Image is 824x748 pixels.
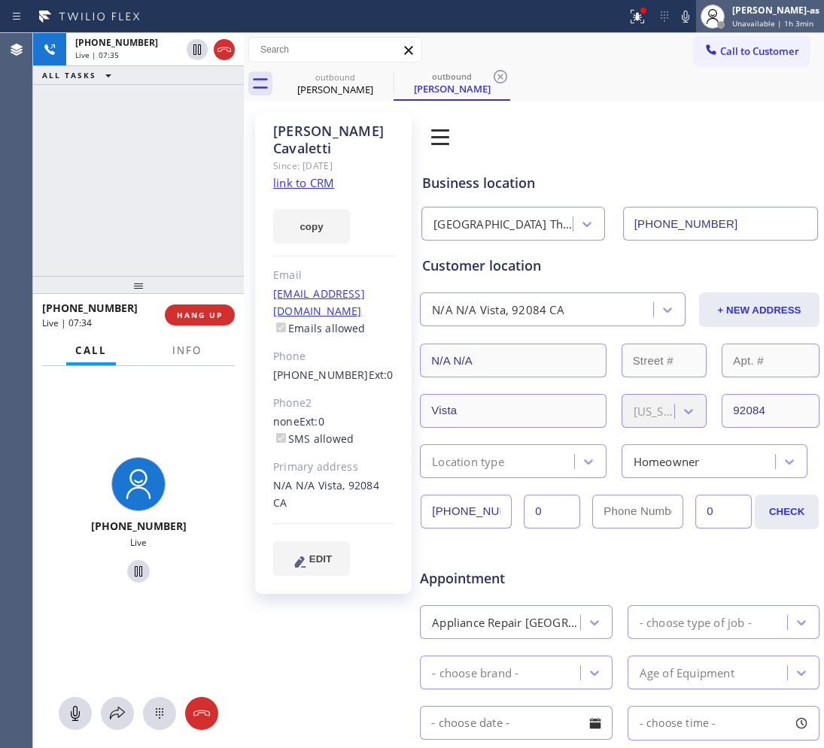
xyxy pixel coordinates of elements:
button: + NEW ADDRESS [699,292,819,327]
div: Primary address [273,459,394,476]
span: Live | 07:34 [42,316,92,329]
span: Info [172,344,202,357]
div: Business location [422,173,817,193]
input: Phone Number [623,207,818,241]
span: Unavailable | 1h 3min [732,18,813,29]
span: Call [75,344,107,357]
div: [PERSON_NAME] [278,83,392,96]
div: none [273,413,394,448]
span: - choose time - [640,716,716,730]
div: outbound [395,71,509,82]
div: - choose brand - [432,664,518,681]
button: Info [163,336,211,365]
button: ALL TASKS [33,66,126,84]
div: Since: [DATE] [273,157,394,174]
label: SMS allowed [273,432,354,446]
a: [EMAIL_ADDRESS][DOMAIN_NAME] [273,286,365,318]
a: link to CRM [273,175,334,190]
span: [PHONE_NUMBER] [75,36,158,49]
button: copy [273,209,350,244]
div: [PERSON_NAME]-as [732,4,819,17]
input: - choose date - [420,706,612,740]
button: CHECK [755,495,819,529]
input: Apt. # [722,344,819,377]
input: Address [420,344,606,377]
div: [PERSON_NAME] Cavaletti [273,123,394,157]
span: [PHONE_NUMBER] [42,301,138,315]
div: Lorenzo Cavaletti [278,67,392,101]
input: Phone Number 2 [592,495,683,528]
div: Customer location [422,256,817,276]
div: Phone [273,348,394,365]
a: [PHONE_NUMBER] [273,368,369,382]
button: Hang up [185,697,218,730]
span: EDIT [309,553,332,565]
span: Live [130,536,147,549]
input: Street # [622,344,707,377]
div: outbound [278,71,392,83]
div: Phone2 [273,395,394,412]
button: Hold Customer [127,560,150,583]
span: ALL TASKS [42,70,96,80]
input: ZIP [722,394,819,428]
div: [GEOGRAPHIC_DATA] Thermador Appliance Repair [433,216,573,233]
button: Call [66,336,116,365]
div: Email [273,267,394,284]
input: Phone Number [421,495,512,528]
div: Age of Equipment [640,664,734,681]
input: Ext. [524,495,580,528]
input: City [420,394,606,428]
div: Appliance Repair [GEOGRAPHIC_DATA] [432,613,581,631]
div: Location type [432,453,504,470]
div: N/A N/A Vista, 92084 CA [432,301,564,319]
span: HANG UP [177,310,223,320]
input: Emails allowed [276,323,286,332]
button: Hang up [214,39,235,60]
span: [PHONE_NUMBER] [91,519,187,533]
input: Search [249,38,421,62]
span: Ext: 0 [299,414,324,429]
span: Appointment [420,568,551,589]
button: HANG UP [165,304,235,326]
div: Homeowner [634,453,700,470]
span: Live | 07:35 [75,50,119,60]
input: SMS allowed [276,433,286,443]
div: - choose type of job - [640,613,752,631]
button: Open directory [101,697,134,730]
div: Lorenzo Cavaletti [395,67,509,99]
button: Open dialpad [143,697,176,730]
img: 0z2ufo+1LK1lpbjt5drc1XD0bnnlpun5fRe3jBXTlaPqG+JvTQggABAgRuCwj6M7qMMI5mZPQW9JGuOgECBAj8BAT92W+QEcb... [419,116,461,158]
div: [PERSON_NAME] [395,82,509,95]
button: EDIT [273,541,350,576]
button: Hold Customer [187,39,208,60]
button: Mute [59,697,92,730]
button: Call to Customer [694,37,809,65]
input: Ext. 2 [695,495,752,528]
button: Mute [675,6,696,27]
div: N/A N/A Vista, 92084 CA [273,477,394,512]
span: Call to Customer [720,44,799,58]
span: Ext: 0 [369,368,394,382]
label: Emails allowed [273,321,366,335]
